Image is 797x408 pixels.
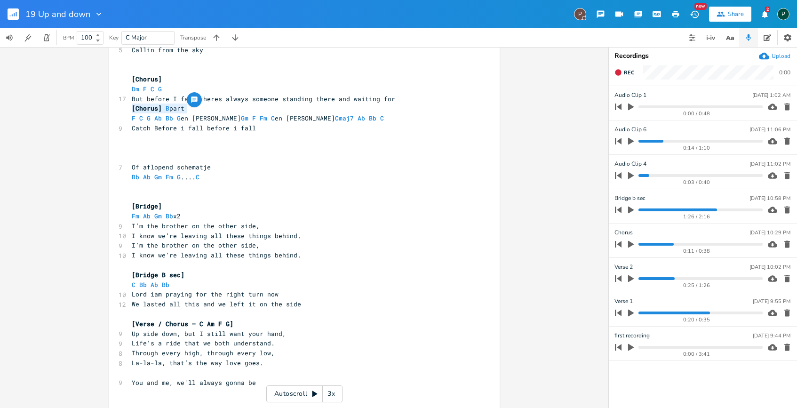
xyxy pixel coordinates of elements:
[132,124,256,132] span: Catch Before i fall before i fall
[777,3,789,25] button: P
[132,251,301,259] span: I know we’re leaving all these things behind.
[126,33,147,42] span: C Major
[177,114,181,122] span: G
[132,163,211,171] span: Of aflopend schematje
[765,7,770,12] div: 2
[132,173,203,181] span: ....
[752,93,790,98] div: [DATE] 1:02 AM
[358,114,365,122] span: Ab
[132,320,233,328] span: [Verse / Chorus – C Am F G]
[147,114,151,122] span: G
[574,8,586,20] div: Piepo
[132,212,139,220] span: Fm
[241,114,248,122] span: Gm
[631,145,763,151] div: 0:14 / 1:10
[132,280,135,289] span: C
[154,212,162,220] span: Gm
[132,46,203,54] span: Callin from the sky
[132,95,395,103] span: But before I fall theres always someone standing there and waiting for
[749,161,790,167] div: [DATE] 11:02 PM
[614,263,633,272] span: Verse 2
[132,349,275,357] span: Through every high, through every low,
[132,114,391,122] span: en [PERSON_NAME] en [PERSON_NAME]
[143,173,151,181] span: Ab
[252,114,256,122] span: F
[694,3,707,10] div: New
[685,6,704,23] button: New
[335,114,354,122] span: Cmaj7
[614,53,791,59] div: Recordings
[614,228,633,237] span: Chorus
[132,271,184,279] span: [Bridge B sec]
[380,114,384,122] span: C
[631,248,763,254] div: 0:11 / 0:38
[132,104,162,112] span: [Chorus]
[158,85,162,93] span: G
[271,114,275,122] span: C
[154,173,162,181] span: Gm
[631,214,763,219] div: 1:26 / 2:16
[143,212,151,220] span: Ab
[779,70,790,75] div: 0:00
[143,85,147,93] span: F
[166,104,169,112] span: B
[166,114,173,122] span: Bb
[132,114,135,122] span: F
[132,173,139,181] span: Bb
[749,127,790,132] div: [DATE] 11:06 PM
[166,173,173,181] span: Fm
[132,75,162,83] span: [Chorus]
[132,104,184,112] span: part
[154,114,162,122] span: Ab
[749,196,790,201] div: [DATE] 10:58 PM
[631,283,763,288] div: 0:25 / 1:26
[63,35,74,40] div: BPM
[728,10,744,18] div: Share
[139,114,143,122] span: C
[631,180,763,185] div: 0:03 / 0:40
[759,51,790,61] button: Upload
[614,160,646,168] span: Audio Clip 4
[139,280,147,289] span: Bb
[614,297,633,306] span: Verse 1
[132,241,260,249] span: I’m the brother on the other side,
[25,10,90,18] span: 19 Up and down
[132,359,263,367] span: La-la-la, that’s the way love goes.
[132,85,139,93] span: Dm
[749,264,790,270] div: [DATE] 10:02 PM
[753,333,790,338] div: [DATE] 9:44 PM
[631,352,763,357] div: 0:00 / 3:41
[614,194,646,203] span: Bridge b sec
[260,114,267,122] span: Fm
[323,385,340,402] div: 3x
[614,91,646,100] span: Audio Clip 1
[180,35,206,40] div: Transpose
[151,85,154,93] span: C
[132,222,260,230] span: I’m the brother on the other side,
[177,173,181,181] span: G
[132,290,279,298] span: Lord iam praying for the right turn now
[132,329,286,338] span: Up side down, but I still want your hand,
[162,280,169,289] span: Bb
[624,69,634,76] span: Rec
[132,300,301,308] span: We lasted all this and we left it on the side
[132,339,275,347] span: Life’s a ride that we both understand.
[753,299,790,304] div: [DATE] 9:55 PM
[709,7,751,22] button: Share
[132,202,162,210] span: [Bridge]
[772,52,790,60] div: Upload
[369,114,376,122] span: Bb
[166,212,173,220] span: Bb
[151,280,158,289] span: Ab
[631,317,763,322] div: 0:20 / 0:35
[266,385,343,402] div: Autoscroll
[611,65,638,80] button: Rec
[614,125,646,134] span: Audio Clip 6
[196,173,199,181] span: C
[132,212,181,220] span: x2
[755,6,774,23] button: 2
[109,35,119,40] div: Key
[749,230,790,235] div: [DATE] 10:29 PM
[614,331,650,340] span: first recording
[132,378,256,387] span: You and me, we'll always gonna be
